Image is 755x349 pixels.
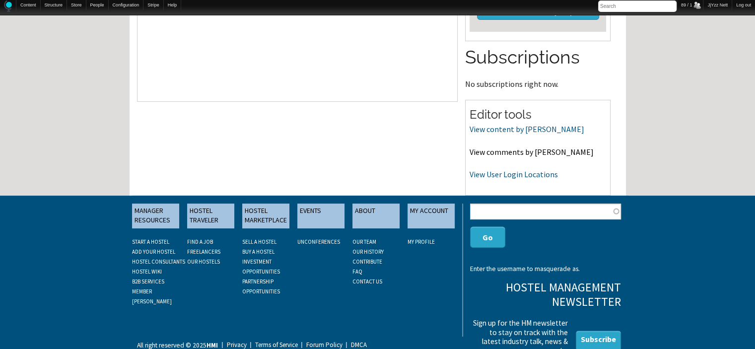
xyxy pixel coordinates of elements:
[220,343,247,348] a: Privacy
[352,258,382,265] a: CONTRIBUTE
[187,248,220,255] a: FREELANCERS
[465,45,611,70] h2: Subscriptions
[242,204,289,228] a: HOSTEL MARKETPLACE
[408,238,435,245] a: My Profile
[470,226,505,248] button: Go
[187,238,213,245] a: FIND A JOB
[4,0,12,12] img: Home
[352,278,382,285] a: CONTACT US
[242,278,280,295] a: PARTNERSHIP OPPORTUNITIES
[470,169,558,179] a: View User Login Locations
[465,45,611,87] section: No subscriptions right now.
[132,204,179,228] a: MANAGER RESOURCES
[242,238,276,245] a: SELL A HOSTEL
[132,278,164,285] a: B2B SERVICES
[470,280,620,309] h3: Hostel Management Newsletter
[187,258,220,265] a: OUR HOSTELS
[470,147,594,157] a: View comments by [PERSON_NAME]
[132,258,185,265] a: HOSTEL CONSULTANTS
[297,238,340,245] a: UNCONFERENCES
[352,238,376,245] a: OUR TEAM
[470,266,620,273] div: Enter the username to masquerade as.
[242,248,275,255] a: BUY A HOSTEL
[352,248,384,255] a: OUR HISTORY
[470,124,584,134] a: View content by [PERSON_NAME]
[598,0,677,12] input: Search
[352,268,362,275] a: FAQ
[248,343,298,348] a: Terms of Service
[352,204,400,228] a: ABOUT
[408,204,455,228] a: MY ACCOUNT
[242,258,280,275] a: INVESTMENT OPPORTUNITIES
[132,238,169,245] a: START A HOSTEL
[132,248,175,255] a: ADD YOUR HOSTEL
[132,288,172,305] a: MEMBER [PERSON_NAME]
[132,268,162,275] a: HOSTEL WIKI
[187,204,234,228] a: HOSTEL TRAVELER
[470,106,606,123] h2: Editor tools
[299,343,343,348] a: Forum Policy
[297,204,344,228] a: EVENTS
[344,343,367,348] a: DMCA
